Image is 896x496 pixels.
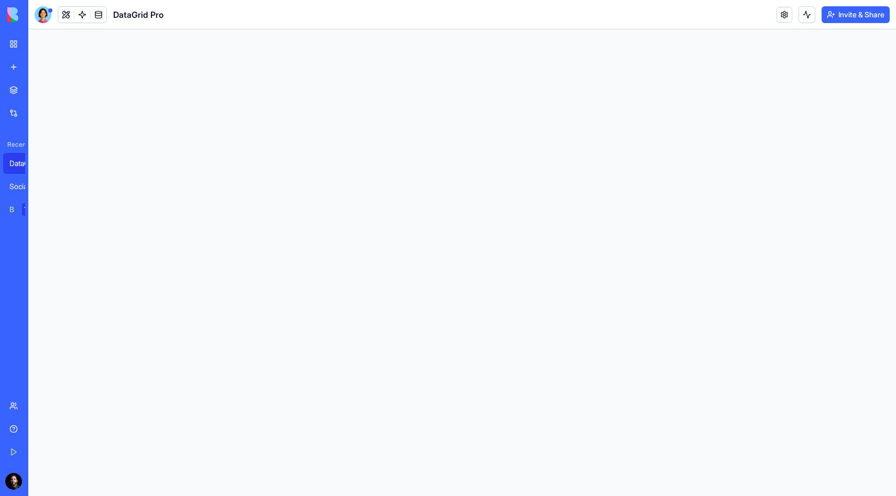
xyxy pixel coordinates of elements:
[3,140,25,149] span: Recent
[3,176,45,197] a: Social Media Content Generator
[9,158,39,169] div: DataGrid Pro
[9,204,15,215] div: Blog Generation Pro
[5,473,22,490] img: ACg8ocLFR2KEYCtrpyvVQ2_WjSSOOkQDRy08La0J4HUk0dTeEI6-7C8=s96-c
[7,7,72,22] img: logo
[9,181,39,192] div: Social Media Content Generator
[3,199,45,220] a: Blog Generation ProTRY
[3,153,45,174] a: DataGrid Pro
[22,203,39,216] div: TRY
[113,8,163,21] span: DataGrid Pro
[822,6,890,23] button: Invite & Share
